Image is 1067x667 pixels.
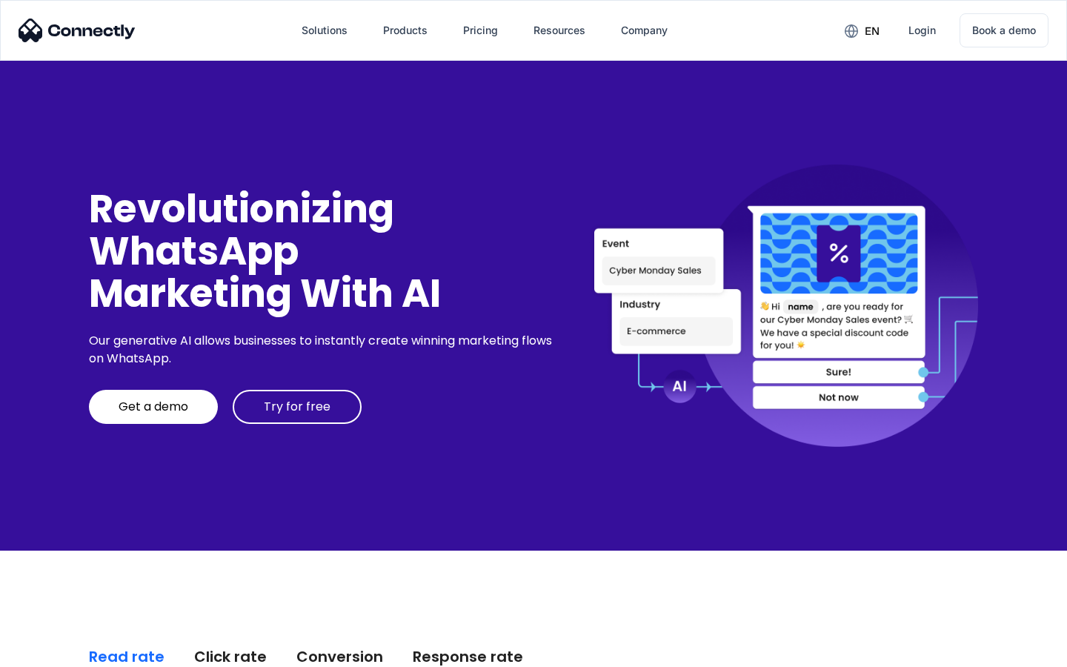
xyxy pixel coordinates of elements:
div: Company [621,20,668,41]
div: Response rate [413,646,523,667]
div: Read rate [89,646,164,667]
a: Try for free [233,390,362,424]
div: Login [908,20,936,41]
a: Login [897,13,948,48]
a: Pricing [451,13,510,48]
div: en [865,21,880,42]
a: Book a demo [960,13,1048,47]
a: Get a demo [89,390,218,424]
div: Our generative AI allows businesses to instantly create winning marketing flows on WhatsApp. [89,332,557,368]
div: Pricing [463,20,498,41]
div: Resources [533,20,585,41]
div: Solutions [302,20,348,41]
div: Conversion [296,646,383,667]
img: Connectly Logo [19,19,136,42]
div: Click rate [194,646,267,667]
div: Get a demo [119,399,188,414]
div: Revolutionizing WhatsApp Marketing With AI [89,188,557,315]
div: Products [383,20,428,41]
div: Try for free [264,399,330,414]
